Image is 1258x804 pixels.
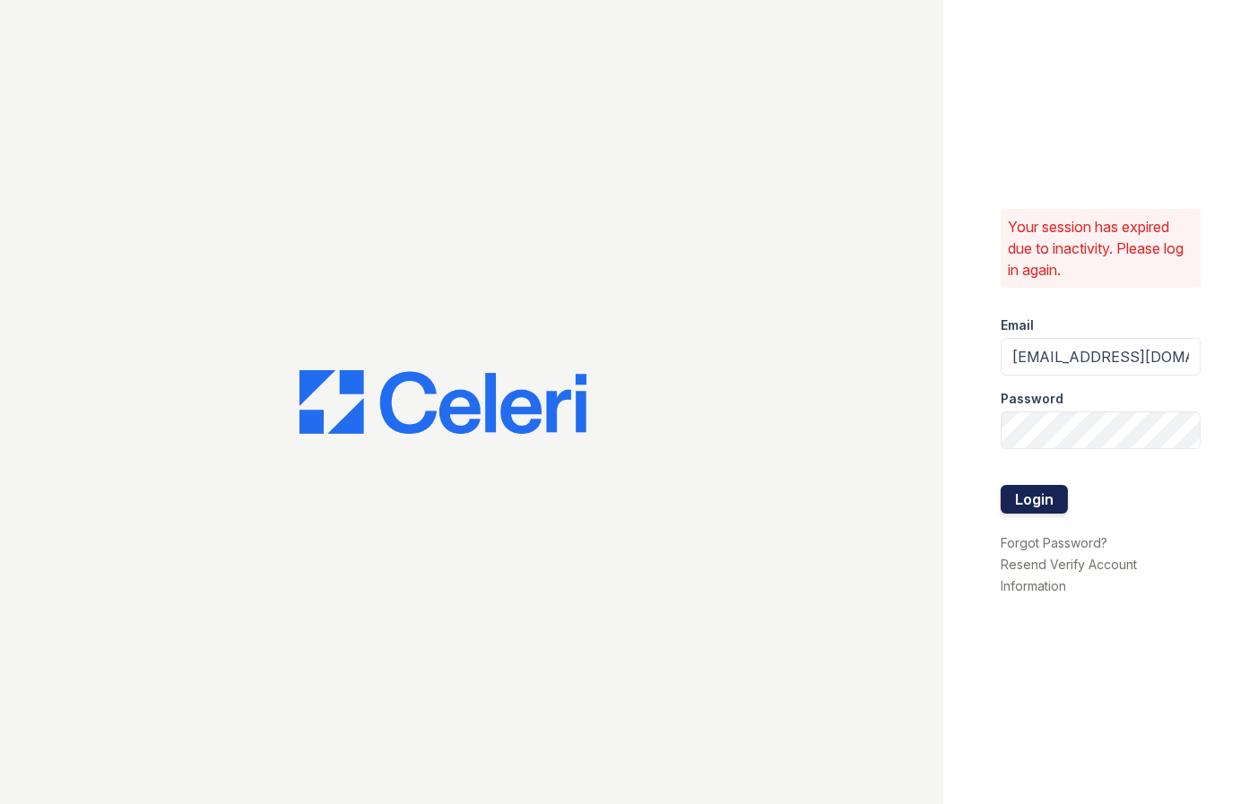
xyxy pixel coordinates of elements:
a: Resend Verify Account Information [1001,557,1137,593]
label: Email [1001,316,1034,334]
label: Password [1001,390,1063,408]
button: Login [1001,485,1068,514]
a: Forgot Password? [1001,535,1107,550]
img: CE_Logo_Blue-a8612792a0a2168367f1c8372b55b34899dd931a85d93a1a3d3e32e68fde9ad4.png [299,370,586,435]
p: Your session has expired due to inactivity. Please log in again. [1008,216,1193,281]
